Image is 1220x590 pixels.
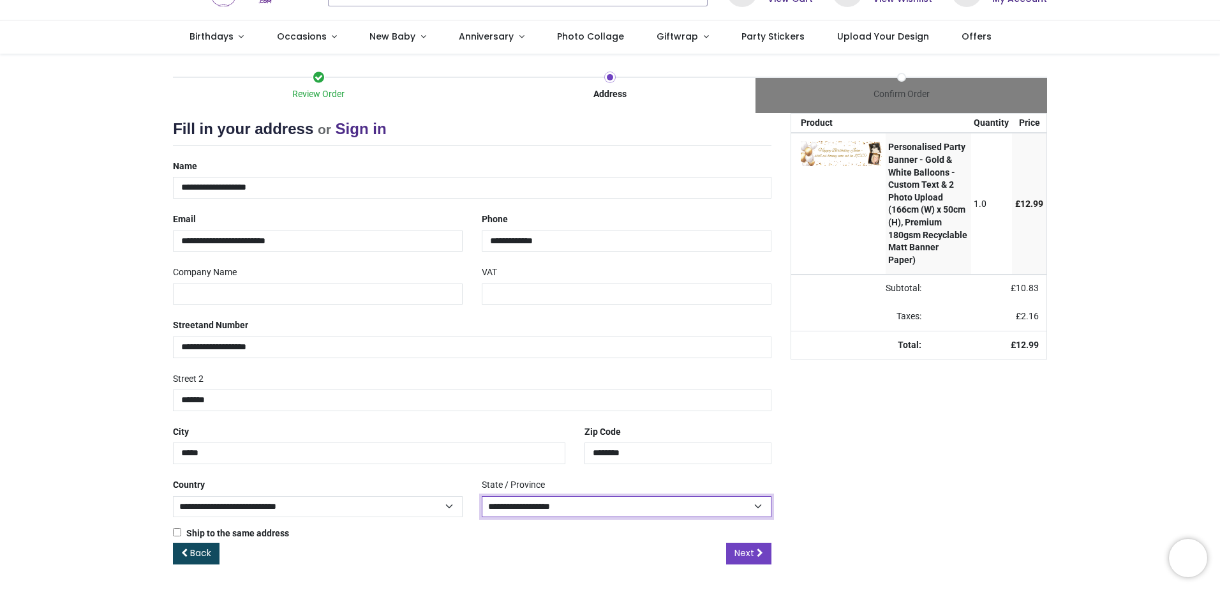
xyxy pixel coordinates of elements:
label: Name [173,156,197,178]
label: Country [173,474,205,496]
label: VAT [482,262,497,284]
label: Street [173,315,248,337]
span: Party Stickers [741,30,805,43]
small: or [318,122,331,137]
span: £ [1011,283,1039,293]
th: Quantity [971,114,1013,133]
label: Zip Code [584,421,621,443]
div: 1.0 [974,198,1009,211]
a: Sign in [336,120,387,137]
span: 12.99 [1020,199,1043,209]
div: Confirm Order [755,88,1047,101]
span: Photo Collage [557,30,624,43]
a: Next [726,543,771,564]
a: Back [173,543,219,564]
span: Back [190,547,211,559]
span: 2.16 [1021,311,1039,321]
span: and Number [198,320,248,330]
span: Next [734,547,754,559]
span: Upload Your Design [837,30,929,43]
a: Anniversary [442,20,540,54]
iframe: Brevo live chat [1169,539,1207,577]
a: New Baby [353,20,443,54]
span: Occasions [277,30,327,43]
td: Taxes: [791,303,929,331]
span: Anniversary [459,30,514,43]
span: New Baby [369,30,415,43]
span: Giftwrap [657,30,698,43]
td: Subtotal: [791,275,929,303]
strong: £ [1011,340,1039,350]
th: Price [1012,114,1046,133]
span: Fill in your address [173,120,313,137]
span: 10.83 [1016,283,1039,293]
span: 12.99 [1016,340,1039,350]
label: Phone [482,209,508,231]
div: Review Order [173,88,465,101]
a: Giftwrap [640,20,725,54]
label: Ship to the same address [173,527,289,540]
strong: Personalised Party Banner - Gold & White Balloons - Custom Text & 2 Photo Upload (166cm (W) x 50c... [888,142,967,264]
div: Address [465,88,756,101]
img: wa2uW4AAAAGSURBVAMAvtael0NiujYAAAAASUVORK5CYII= [801,141,882,165]
span: Birthdays [190,30,234,43]
span: £ [1015,199,1043,209]
label: Street 2 [173,368,204,390]
input: Ship to the same address [173,528,181,536]
strong: Total: [898,340,921,350]
th: Product [791,114,886,133]
label: State / Province [482,474,545,496]
label: City [173,421,189,443]
span: £ [1016,311,1039,321]
label: Email [173,209,196,231]
span: Offers [962,30,992,43]
a: Birthdays [173,20,260,54]
label: Company Name [173,262,237,284]
a: Occasions [260,20,353,54]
